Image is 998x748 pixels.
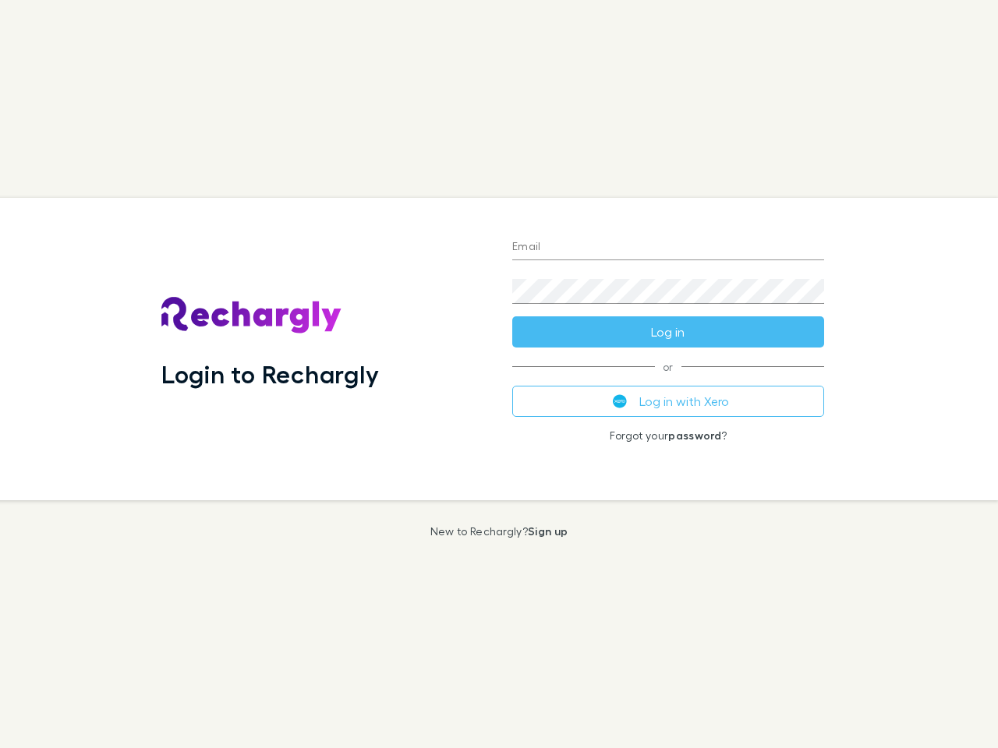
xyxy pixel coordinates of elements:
p: Forgot your ? [512,429,824,442]
button: Log in [512,316,824,348]
button: Log in with Xero [512,386,824,417]
a: Sign up [528,524,568,538]
a: password [668,429,721,442]
img: Xero's logo [613,394,627,408]
span: or [512,366,824,367]
img: Rechargly's Logo [161,297,342,334]
h1: Login to Rechargly [161,359,379,389]
p: New to Rechargly? [430,525,568,538]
